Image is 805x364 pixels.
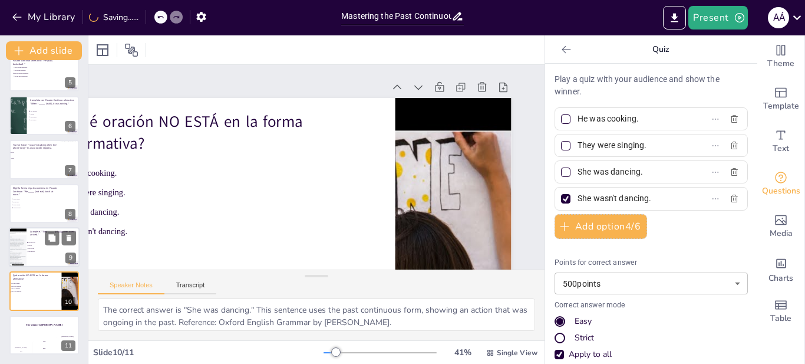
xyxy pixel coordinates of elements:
[555,316,748,327] div: Easy
[341,8,451,25] input: Insert title
[576,35,745,64] p: Quiz
[65,165,75,176] div: 7
[56,336,79,337] div: [PERSON_NAME]
[11,288,44,289] span: She was dancing.
[768,7,789,28] div: A Á
[57,180,272,212] span: She was dancing.
[33,340,56,342] div: Jaap
[555,349,748,360] div: Apply to all
[98,299,535,331] textarea: The correct answer is "She was dancing." This sentence uses the past continuous form, showing an ...
[569,349,612,360] div: Apply to all
[93,347,324,358] div: Slide 10 / 11
[31,116,63,117] span: am walking
[13,59,62,65] p: Pasado Continuo afirmativo: "He (play) basketball."
[89,12,138,23] div: Saving......
[124,43,138,57] span: Position
[767,57,794,70] span: Theme
[9,96,79,135] div: 6
[770,312,791,325] span: Table
[770,227,793,240] span: Media
[757,35,804,78] div: Change the overall theme
[757,120,804,163] div: Add text boxes
[54,199,269,231] span: She wasn't dancing.
[11,285,44,286] span: They were singing.
[9,8,80,27] button: My Library
[9,140,79,179] div: 7
[578,137,687,154] input: Option 2
[11,158,44,159] span: False
[30,230,76,237] p: Complete: "They _____ (play) games when I arrived."
[762,185,800,198] span: Questions
[13,274,58,280] p: Qué oración NO ESTÁ en la forma afirmativa?
[61,340,75,351] div: 11
[578,110,687,127] input: Option 1
[13,143,58,150] p: True or False: "I wasn’t studying when the phone rang." es una oración negativa.
[13,207,45,208] span: weren't eating
[555,214,647,239] button: Add option4/6
[13,204,45,205] span: are not eating
[61,141,276,173] span: He was cooking.
[555,332,748,344] div: Strict
[768,272,793,285] span: Charts
[555,300,748,311] p: Correct answer mode
[15,70,47,71] span: He played basketball.
[773,142,789,155] span: Text
[15,67,47,68] span: He is playing basketball.
[757,163,804,205] div: Get real-time input from your audience
[56,337,79,355] div: 300
[9,227,80,267] div: 9
[13,198,45,199] span: wasn't eating
[31,113,63,114] span: walked
[13,186,58,196] p: Elige la forma negativa correcta en Pasado Continuo: "We _____ (not eat) lunch at noon."
[28,245,61,247] span: played
[58,160,273,192] span: They were singing.
[763,100,799,113] span: Template
[15,76,47,77] span: He has played basketball.
[578,190,687,207] input: Option 4
[9,348,32,355] div: 100
[448,347,477,358] div: 41 %
[6,41,82,60] button: Add slide
[28,248,61,250] span: are playing
[33,342,56,355] div: 200
[757,290,804,333] div: Add a table
[65,209,75,219] div: 8
[9,184,79,223] div: 8
[15,73,47,74] span: He was playing basketball.
[11,282,44,283] span: He was cooking.
[65,253,76,264] div: 9
[555,258,748,268] p: Points for correct answer
[578,163,687,181] input: Option 3
[555,73,748,98] p: Play a quiz with your audience and show the winner.
[9,346,32,348] div: [PERSON_NAME]
[575,332,594,344] div: Strict
[65,77,75,88] div: 5
[73,86,378,160] p: Qué oración NO ESTÁ en la forma afirmativa?
[9,271,79,310] div: 10
[9,53,79,91] div: 5
[497,348,537,358] span: Single View
[9,324,79,327] h4: The winner is [PERSON_NAME]
[663,6,686,29] button: Export to PowerPoint
[31,119,63,120] span: has walked
[13,201,45,202] span: did not eat
[757,205,804,248] div: Add images, graphics, shapes or video
[9,316,79,355] div: 11
[757,248,804,290] div: Add charts and graphs
[555,273,748,294] div: 500 points
[11,152,44,153] span: True
[28,251,61,252] span: have played
[688,6,747,29] button: Present
[575,316,592,327] div: Easy
[61,297,75,307] div: 10
[98,281,164,294] button: Speaker Notes
[62,231,76,245] button: Delete Slide
[65,121,75,132] div: 6
[31,110,63,112] span: was walking
[57,54,392,101] div: Slide 10
[30,99,75,105] p: Completa con Pasado Continuo afirmativo: "When I _____ (walk), it was raining."
[768,6,789,29] button: A Á
[757,78,804,120] div: Add ready made slides
[164,281,217,294] button: Transcript
[45,231,59,245] button: Duplicate Slide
